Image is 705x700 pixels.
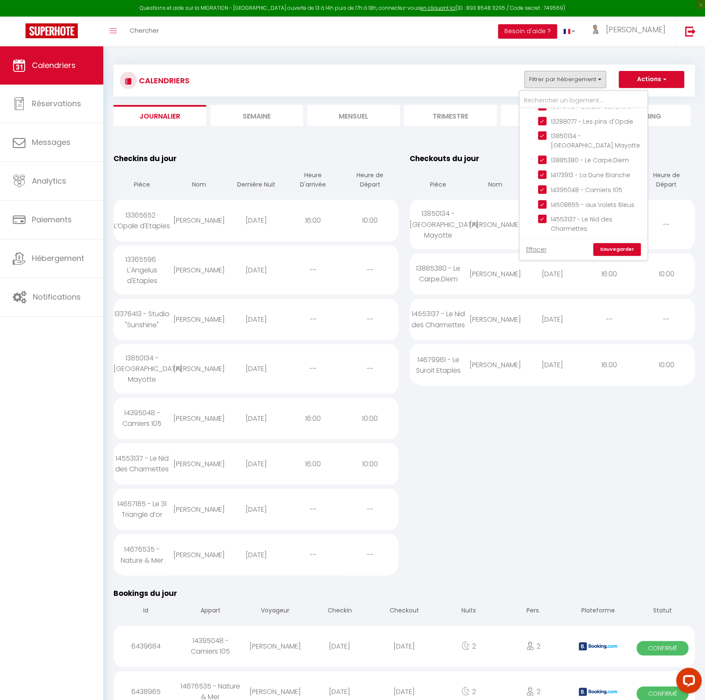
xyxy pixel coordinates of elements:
th: Nom [467,164,524,198]
span: Paiements [32,214,72,225]
div: -- [285,306,342,333]
div: [PERSON_NAME] [467,351,524,379]
div: [PERSON_NAME] [467,211,524,238]
div: -- [285,541,342,569]
div: 13365596 · L'Angelus d'Etaples [113,246,170,295]
div: 14553137 - Le Nid des Charmettes [113,445,170,483]
div: 2 [501,632,566,660]
div: 16:00 [285,405,342,432]
th: Nom [170,164,227,198]
div: -- [342,355,399,383]
input: Rechercher un logement... [520,93,647,108]
div: -- [342,541,399,569]
div: [DATE] [524,351,580,379]
span: Notifications [33,292,81,302]
span: 13850134 -[GEOGRAPHIC_DATA] Mayotte [551,132,640,150]
div: [PERSON_NAME] [170,256,227,284]
div: [PERSON_NAME] [170,306,227,333]
th: Heure de Départ [342,164,399,198]
div: [DATE] [372,632,436,660]
iframe: LiveChat chat widget [669,664,705,700]
li: Trimestre [404,105,497,126]
div: [PERSON_NAME] [170,355,227,383]
div: [PERSON_NAME] [170,496,227,523]
th: Pièce [410,164,467,198]
div: 16:00 [285,207,342,234]
li: Semaine [210,105,303,126]
div: 2 [436,632,501,660]
a: Effacer [526,245,546,254]
div: 16:00 [581,260,638,288]
li: Tâches [501,105,594,126]
div: 14395048 - Camiers 105 [178,627,243,665]
div: 10:00 [638,260,695,288]
div: 6439684 [113,632,178,660]
div: -- [342,256,399,284]
img: logout [685,26,696,37]
div: [DATE] [227,207,284,234]
div: 10:00 [342,405,399,432]
div: -- [342,496,399,523]
div: [PERSON_NAME] [170,405,227,432]
button: Actions [619,71,684,88]
h3: CALENDRIERS [137,71,190,90]
div: 13850134 -[GEOGRAPHIC_DATA] Mayotte [113,344,170,393]
span: 13885380 - Le Carpe.Diem [551,156,629,164]
div: [PERSON_NAME] [467,260,524,288]
div: [DATE] [307,632,372,660]
div: Filtrer par hébergement [519,90,648,261]
span: 13288077 - Les pins d'Opale [551,117,633,126]
span: Hébergement [32,253,84,264]
button: Filtrer par hébergement [524,71,606,88]
div: [PERSON_NAME] [170,541,227,569]
div: 13885380 - Le Carpe.Diem [410,255,467,293]
a: Sauvegarder [593,243,641,256]
th: Appart [178,599,243,623]
span: Chercher [130,26,159,35]
div: [PERSON_NAME] [243,632,307,660]
div: -- [285,355,342,383]
span: [PERSON_NAME] [606,24,665,35]
span: 14553137 - Le Nid des Charmettes [551,215,612,233]
th: Voyageur [243,599,307,623]
div: 13850134 -[GEOGRAPHIC_DATA] Mayotte [410,200,467,249]
div: [DATE] [227,541,284,569]
div: -- [581,306,638,333]
div: -- [638,211,695,238]
span: Analytics [32,176,66,186]
div: [DATE] [227,306,284,333]
span: Messages [32,137,71,147]
li: Journalier [113,105,206,126]
th: Id [113,599,178,623]
th: Nuits [436,599,501,623]
span: Calendriers [32,60,76,71]
li: Mensuel [307,105,400,126]
th: Heure de Départ [638,164,695,198]
button: Besoin d'aide ? [498,24,557,39]
img: Super Booking [25,23,78,38]
div: 14657185 - Le 31 Triangle d’or [113,490,170,528]
div: 14676535 - Nature & Mer [113,536,170,574]
th: Pièce [113,164,170,198]
span: Checkouts du jour [410,153,479,164]
div: 14395048 - Camiers 105 [113,399,170,437]
span: Réservations [32,98,81,109]
span: Bookings du jour [113,588,177,598]
div: [DATE] [524,260,580,288]
div: 16:00 [581,351,638,379]
div: 14553137 - Le Nid des Charmettes [410,300,467,338]
div: [PERSON_NAME] [467,306,524,333]
div: 10:00 [638,351,695,379]
div: 10:00 [342,207,399,234]
div: 13376413 - Studio "Sunshine" [113,300,170,338]
div: [DATE] [227,405,284,432]
div: 10:00 [342,450,399,478]
div: -- [285,496,342,523]
th: Pers. [501,599,566,623]
div: -- [285,256,342,284]
div: [PERSON_NAME] [170,207,227,234]
div: [DATE] [227,256,284,284]
span: Confirmé [637,641,688,655]
img: booking2.png [579,642,617,650]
